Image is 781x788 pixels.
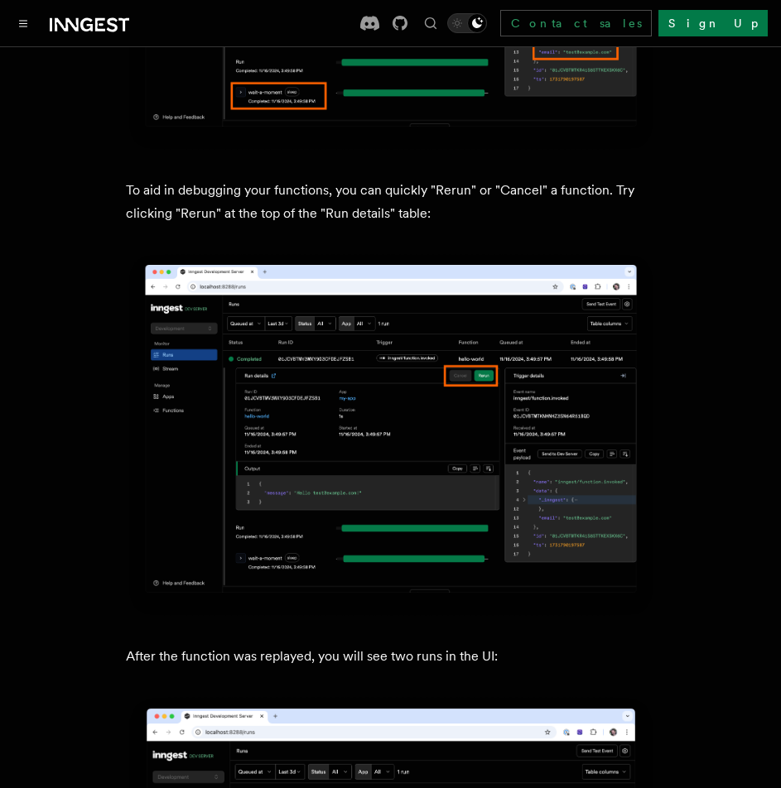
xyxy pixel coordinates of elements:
img: Run details expanded with rerun and cancel buttons highlighted [126,252,656,618]
a: Sign Up [658,10,768,36]
button: Toggle dark mode [447,13,487,33]
a: Contact sales [500,10,652,36]
p: After the function was replayed, you will see two runs in the UI: [126,645,656,668]
p: To aid in debugging your functions, you can quickly "Rerun" or "Cancel" a function. Try clicking ... [126,179,656,225]
button: Find something... [421,13,441,33]
button: Toggle navigation [13,13,33,33]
